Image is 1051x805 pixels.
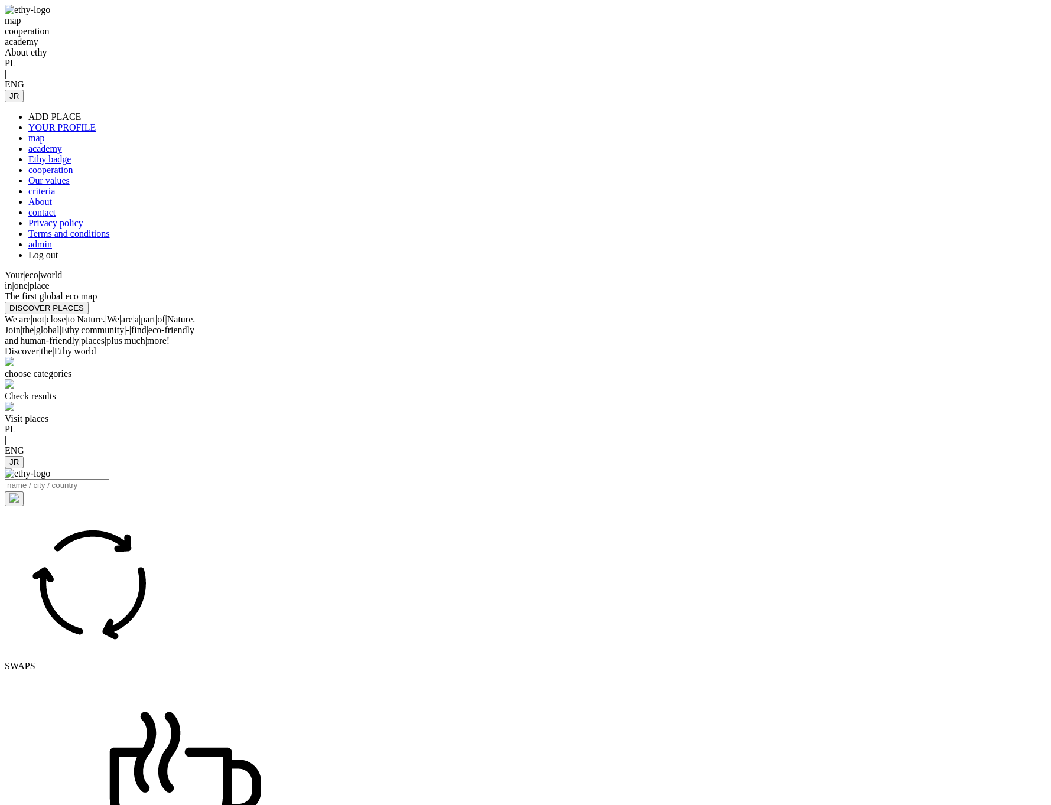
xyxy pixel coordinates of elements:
span: | [79,325,81,335]
span: | [53,346,54,356]
a: About [28,197,52,207]
a: contact [28,207,56,217]
span: eco [25,270,38,280]
span: much [124,335,145,346]
a: YOUR PROFILE [28,122,96,132]
span: Ethy [54,346,72,356]
div: About ethy [5,47,1046,58]
span: one [14,281,28,291]
span: | [38,270,40,280]
span: of [157,314,165,324]
input: Search [5,479,109,491]
span: | [28,281,30,291]
a: Terms and conditions [28,229,110,239]
span: Join [5,325,21,335]
span: | [79,335,81,346]
span: are [121,314,133,324]
span: | [147,325,148,335]
span: | [105,335,106,346]
a: Ethy badge [28,154,71,164]
span: We [5,314,17,324]
span: | [66,314,67,324]
span: | [165,314,167,324]
span: are [19,314,31,324]
img: icon-image [5,506,181,659]
div: PL [5,58,1046,69]
span: Ethy [61,325,79,335]
span: the [41,346,53,356]
span: - [126,325,129,335]
a: Log out [28,250,58,260]
span: | [18,335,20,346]
span: close [47,314,66,324]
img: precision-big.png [5,402,14,411]
span: world [74,346,96,356]
span: | [34,325,35,335]
span: the [22,325,34,335]
a: map [28,133,45,143]
img: ethy-logo [5,468,50,479]
button: DISCOVER PLACES [5,302,89,314]
div: ENG [5,445,1046,456]
span: We [107,314,119,324]
span: | [133,314,135,324]
span: | [23,270,25,280]
span: | [21,325,22,335]
span: find [131,325,147,335]
span: | [122,335,124,346]
img: search.svg [9,493,19,503]
span: | [105,314,107,324]
a: criteria [28,186,55,196]
img: monitor.svg [5,379,14,389]
a: cooperation [28,165,73,175]
span: part [141,314,155,324]
span: | [119,314,121,324]
a: admin [28,239,52,249]
span: in [5,281,12,291]
span: Nature. [77,314,105,324]
div: The first global eco map [5,291,1046,302]
button: JR [5,90,24,102]
span: to [68,314,75,324]
span: and [5,335,18,346]
span: world [40,270,62,280]
div: ENG [5,79,1046,90]
span: eco-friendly [148,325,194,335]
div: academy [5,37,1046,47]
img: ethy-logo [5,5,50,15]
span: community [81,325,124,335]
span: a [135,314,139,324]
span: | [155,314,157,324]
span: Discover [5,346,39,356]
span: Your [5,270,23,280]
span: | [75,314,77,324]
span: | [31,314,32,324]
span: | [39,346,41,356]
span: | [44,314,46,324]
span: place [30,281,50,291]
span: | [12,281,14,291]
span: ! [167,335,170,346]
span: places [81,335,105,346]
div: cooperation [5,26,1046,37]
span: human-friendly [20,335,79,346]
a: ADD PLACE [28,112,81,122]
div: | [5,69,1046,79]
span: global [36,325,60,335]
span: | [145,335,147,346]
span: plus [106,335,122,346]
span: | [124,325,126,335]
span: | [139,314,141,324]
span: Nature. [167,314,196,324]
div: choose categories [5,369,1046,379]
button: JR [5,456,24,468]
div: map [5,15,1046,26]
span: | [129,325,131,335]
div: Check results [5,391,1046,402]
span: | [72,346,74,356]
div: PL [5,424,1046,435]
span: | [17,314,19,324]
a: Privacy policy [28,218,83,228]
a: Our values [28,175,70,185]
div: SWAPS [5,661,1046,672]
